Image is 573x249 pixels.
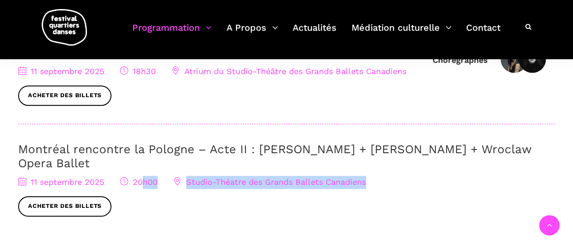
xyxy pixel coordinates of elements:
[18,85,111,106] a: Acheter des billets
[18,177,104,187] span: 11 septembre 2025
[173,177,366,187] span: Studio-Théatre des Grands Ballets Canadiens
[18,142,531,170] a: Montréal rencontre la Pologne – Acte II : [PERSON_NAME] + [PERSON_NAME] + Wroclaw Opera Ballet
[293,20,337,47] a: Actualités
[519,46,546,73] img: Elahe Moonesi
[42,9,87,46] img: logo-fqd-med
[120,66,156,76] span: 18h30
[18,66,104,76] span: 11 septembre 2025
[132,20,212,47] a: Programmation
[501,46,528,73] img: Janelle Hacault
[172,66,406,76] span: Atrium du Studio-Théâtre des Grands Ballets Canadiens
[466,20,501,47] a: Contact
[18,196,111,216] a: Acheter des billets
[352,20,452,47] a: Médiation culturelle
[433,55,488,65] div: Chorégraphes
[120,177,158,187] span: 20h00
[226,20,278,47] a: A Propos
